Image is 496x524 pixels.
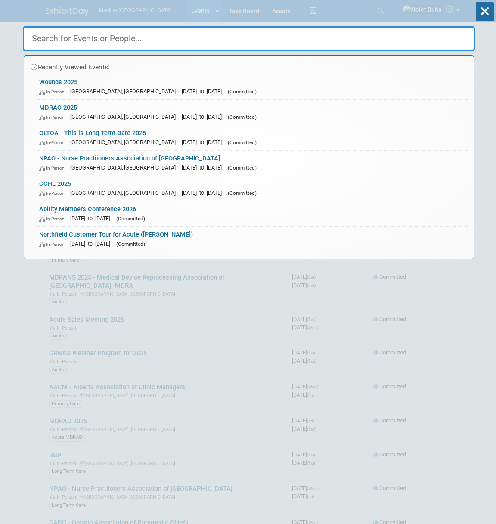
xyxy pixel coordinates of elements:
[228,165,257,171] span: (Committed)
[70,139,180,145] span: [GEOGRAPHIC_DATA], [GEOGRAPHIC_DATA]
[70,164,180,171] span: [GEOGRAPHIC_DATA], [GEOGRAPHIC_DATA]
[23,26,475,51] input: Search for Events or People...
[70,88,180,95] span: [GEOGRAPHIC_DATA], [GEOGRAPHIC_DATA]
[182,190,226,196] span: [DATE] to [DATE]
[39,191,68,196] span: In-Person
[228,89,257,95] span: (Committed)
[182,88,226,95] span: [DATE] to [DATE]
[28,56,469,74] div: Recently Viewed Events:
[39,216,68,222] span: In-Person
[228,114,257,120] span: (Committed)
[116,216,145,222] span: (Committed)
[182,139,226,145] span: [DATE] to [DATE]
[35,100,469,125] a: MDRAO 2025 In-Person [GEOGRAPHIC_DATA], [GEOGRAPHIC_DATA] [DATE] to [DATE] (Committed)
[70,240,115,247] span: [DATE] to [DATE]
[70,215,115,222] span: [DATE] to [DATE]
[39,89,68,95] span: In-Person
[35,125,469,150] a: OLTCA - This is Long Term Care 2025 In-Person [GEOGRAPHIC_DATA], [GEOGRAPHIC_DATA] [DATE] to [DAT...
[182,164,226,171] span: [DATE] to [DATE]
[35,201,469,226] a: Ability Members Conference 2026 In-Person [DATE] to [DATE] (Committed)
[39,140,68,145] span: In-Person
[182,114,226,120] span: [DATE] to [DATE]
[35,176,469,201] a: CCHL 2025 In-Person [GEOGRAPHIC_DATA], [GEOGRAPHIC_DATA] [DATE] to [DATE] (Committed)
[228,190,257,196] span: (Committed)
[35,74,469,99] a: Wounds 2025 In-Person [GEOGRAPHIC_DATA], [GEOGRAPHIC_DATA] [DATE] to [DATE] (Committed)
[39,114,68,120] span: In-Person
[35,151,469,176] a: NPAO - Nurse Practiioners Association of [GEOGRAPHIC_DATA] In-Person [GEOGRAPHIC_DATA], [GEOGRAPH...
[228,139,257,145] span: (Committed)
[39,165,68,171] span: In-Person
[39,241,68,247] span: In-Person
[35,227,469,252] a: Northfield Customer Tour for Acute ([PERSON_NAME]) In-Person [DATE] to [DATE] (Committed)
[116,241,145,247] span: (Committed)
[70,114,180,120] span: [GEOGRAPHIC_DATA], [GEOGRAPHIC_DATA]
[70,190,180,196] span: [GEOGRAPHIC_DATA], [GEOGRAPHIC_DATA]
